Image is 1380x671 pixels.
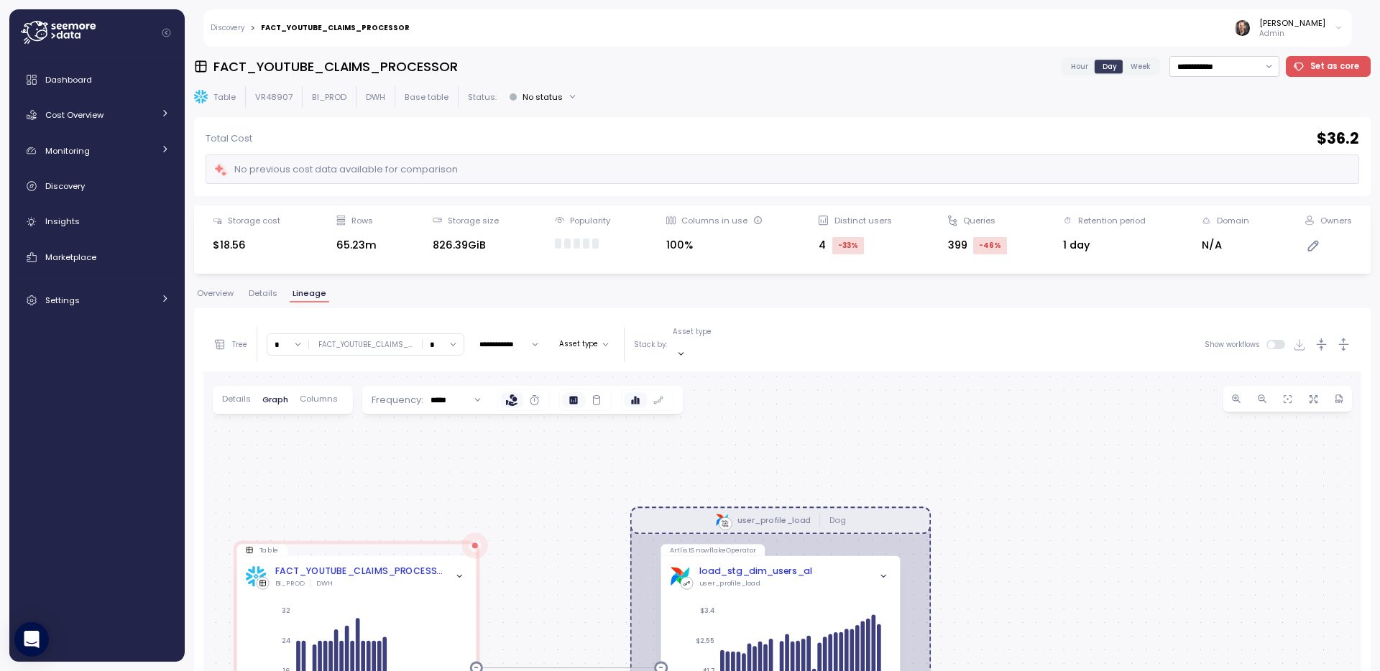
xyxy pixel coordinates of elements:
h3: FACT_YOUTUBE_CLAIMS_PROCESSOR [213,57,458,75]
div: DWH [316,579,333,588]
div: FACT_YOUTUBE_CLAIMS_ ... [318,340,413,350]
a: FACT_YOUTUBE_CLAIMS_PROCESSOR [275,565,443,578]
p: DWH [366,91,385,103]
div: 826.39GiB [433,237,499,254]
span: Monitoring [45,145,90,157]
div: Retention period [1078,215,1146,226]
div: -33 % [832,237,864,254]
p: Tree [232,340,247,350]
button: Set as core [1286,56,1371,77]
div: BI_PROD [275,579,305,588]
div: Domain [1217,215,1249,226]
p: ArtlistSnowflakeOperator [670,546,756,555]
a: Dashboard [15,65,179,94]
p: Total Cost [206,131,252,146]
span: Details [222,395,251,403]
span: Cost Overview [45,109,103,121]
div: 399 [948,237,1007,254]
div: -46 % [973,237,1007,254]
div: user_profile_load [737,515,811,527]
div: Open Intercom Messenger [14,622,49,657]
span: Columns [300,395,338,403]
div: 4 [819,237,891,254]
p: Admin [1259,29,1325,39]
span: Hour [1071,61,1088,72]
div: Owners [1320,215,1352,226]
p: VR48907 [255,91,293,103]
span: Overview [197,290,234,297]
div: Storage size [448,215,499,226]
div: FACT_YOUTUBE_CLAIMS_PROCESSOR [261,24,410,32]
div: Rows [351,215,373,226]
p: Frequency: [372,393,423,407]
p: Dag [829,515,846,527]
a: Monitoring [15,136,179,165]
div: user_profile_load [699,579,760,588]
tspan: 24 [282,636,290,645]
button: No status [503,86,583,107]
a: Discovery [211,24,244,32]
button: Asset type [553,335,615,353]
a: Discovery [15,172,179,200]
a: Cost Overview [15,101,179,129]
span: Day [1103,61,1117,72]
a: load_stg_dim_users_al [699,565,812,578]
a: Insights [15,208,179,236]
span: Graph [262,396,288,404]
a: Marketplace [15,243,179,272]
div: Queries [963,215,995,226]
p: Stack by: [634,340,667,350]
div: [PERSON_NAME] [1259,17,1325,29]
span: Show workflows [1205,340,1267,349]
p: Asset type [673,327,712,337]
span: Set as core [1310,57,1359,76]
div: Storage cost [228,215,280,226]
div: 100% [666,237,763,254]
div: No status [523,91,563,103]
span: Insights [45,216,80,227]
div: $18.56 [213,237,280,254]
tspan: $2.55 [696,636,714,645]
tspan: 32 [282,606,290,615]
tspan: $3.4 [700,606,714,615]
div: N/A [1202,237,1249,254]
div: 1 day [1063,237,1146,254]
span: Dashboard [45,74,92,85]
h2: $ 36.2 [1317,129,1359,149]
span: Discovery [45,180,85,192]
div: Columns in use [681,215,763,226]
p: Table [259,546,278,555]
span: Lineage [293,290,326,297]
img: ACg8ocI2dL-zei04f8QMW842o_HSSPOvX6ScuLi9DAmwXc53VPYQOcs=s96-c [1235,20,1250,35]
span: Week [1131,61,1151,72]
div: > [250,24,255,33]
div: 65.23m [336,237,377,254]
p: Table [213,91,236,103]
p: Base table [405,91,448,103]
span: Settings [45,295,80,306]
a: Settings [15,286,179,315]
p: BI_PROD [312,91,346,103]
span: Marketplace [45,251,96,263]
p: Status: [468,91,497,103]
button: Collapse navigation [157,27,175,38]
div: Distinct users [834,215,892,226]
span: Details [249,290,277,297]
div: Popularity [570,215,610,226]
div: No previous cost data available for comparison [213,162,458,178]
